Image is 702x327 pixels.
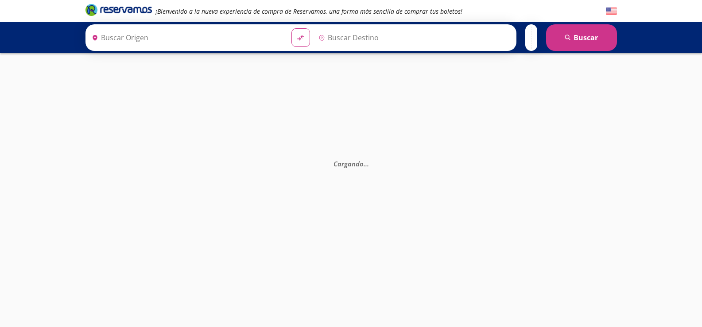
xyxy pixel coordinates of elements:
button: Buscar [546,24,617,51]
input: Buscar Origen [88,27,285,49]
i: Brand Logo [85,3,152,16]
span: . [364,159,365,168]
span: . [365,159,367,168]
a: Brand Logo [85,3,152,19]
em: ¡Bienvenido a la nueva experiencia de compra de Reservamos, una forma más sencilla de comprar tus... [155,7,462,15]
em: Cargando [334,159,369,168]
span: . [367,159,369,168]
input: Buscar Destino [315,27,512,49]
button: English [606,6,617,17]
